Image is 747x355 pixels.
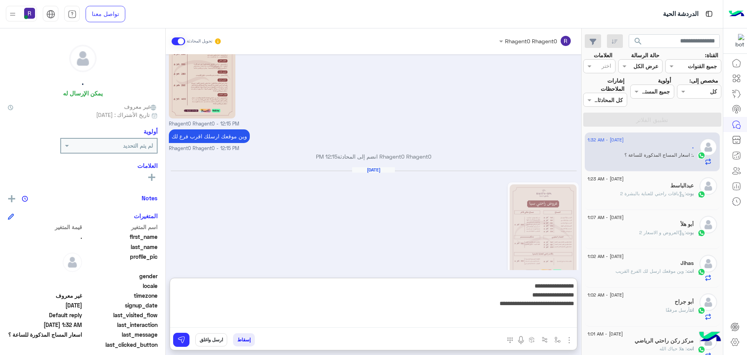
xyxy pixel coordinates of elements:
[169,24,236,118] img: 2KfZhNio2KfZgtin2KouanBn.jpg
[670,182,694,189] h5: عبدالباسط
[583,76,624,93] label: إشارات الملاحظات
[8,321,82,329] span: 2025-09-09T22:32:06.98Z
[687,268,694,274] span: انت
[68,10,77,19] img: tab
[594,51,612,59] label: العلامات
[352,167,395,173] h6: [DATE]
[84,272,158,280] span: gender
[615,268,687,274] span: وين موقعك ارسل لك الفرع القريب
[698,229,705,237] img: WhatsApp
[187,38,212,44] small: تحويل المحادثة
[8,162,158,169] h6: العلامات
[8,272,82,280] span: null
[687,346,694,351] span: انت
[624,152,693,158] span: اسعار المساج المذكورة للساعة ؟
[696,324,724,351] img: hulul-logo.png
[8,291,82,300] span: غير معروف
[233,333,255,346] button: إسقاط
[635,337,694,344] h5: مركز ركن راحتي الرياضي
[700,216,717,233] img: defaultAdmin.png
[70,45,96,72] img: defaultAdmin.png
[8,282,82,290] span: null
[686,230,694,235] span: بوت
[538,333,551,346] button: Trigger scenario
[587,136,624,143] span: [DATE] - 1:32 AM
[169,120,239,128] span: Rhagent0 Rhagent0 - 12:15 PM
[84,253,158,270] span: profile_pic
[177,336,185,344] img: send message
[698,346,705,353] img: WhatsApp
[583,113,721,127] button: تطبيق الفلاتر
[620,191,686,196] span: : باقات راحتي للعناية بالبشرة 2
[587,330,623,337] span: [DATE] - 1:01 AM
[169,129,250,143] p: 9/9/2025, 12:15 PM
[587,214,624,221] span: [DATE] - 1:07 AM
[700,293,717,311] img: defaultAdmin.png
[8,233,82,241] span: .
[64,6,80,22] a: tab
[84,233,158,241] span: first_name
[658,76,671,85] label: أولوية
[84,291,158,300] span: timezone
[507,337,513,343] img: make a call
[565,336,574,345] img: send attachment
[516,336,526,345] img: send voice note
[124,102,158,111] span: غير معروف
[8,195,15,202] img: add
[63,90,103,97] h6: يمكن الإرسال له
[63,253,82,272] img: defaultAdmin.png
[526,333,538,346] button: create order
[698,307,705,314] img: WhatsApp
[587,253,624,260] span: [DATE] - 1:02 AM
[692,143,694,150] h5: .
[529,337,535,343] img: create order
[689,76,718,85] label: مخصص إلى:
[680,260,694,267] h5: Jihas
[134,212,158,219] h6: المتغيرات
[316,153,337,160] span: 12:15 PM
[693,152,694,158] span: .
[554,337,561,343] img: select flow
[704,9,714,19] img: tab
[8,330,82,339] span: اسعار المساج المذكورة للساعة ؟
[8,311,82,319] span: Default reply
[142,194,158,201] h6: Notes
[698,191,705,198] img: WhatsApp
[663,9,698,19] p: الدردشة الحية
[144,128,158,135] h6: أولوية
[8,341,82,349] span: null
[698,152,705,159] img: WhatsApp
[24,8,35,19] img: userImage
[84,330,158,339] span: last_message
[46,10,55,19] img: tab
[680,221,694,228] h5: أبو هلأ
[169,152,579,161] p: Rhagent0 Rhagent0 انضم إلى المحادثة
[84,311,158,319] span: last_visited_flow
[84,321,158,329] span: last_interaction
[587,175,624,182] span: [DATE] - 1:23 AM
[700,177,717,195] img: defaultAdmin.png
[542,337,548,343] img: Trigger scenario
[633,37,643,46] span: search
[690,307,694,313] span: انت
[700,138,717,156] img: defaultAdmin.png
[510,184,577,279] img: 2KfZhNmF2LPYp9isLmpwZw%3D%3D.jpg
[96,111,150,119] span: تاريخ الأشتراك : [DATE]
[730,34,744,48] img: 322853014244696
[8,9,18,19] img: profile
[698,268,705,276] img: WhatsApp
[169,145,239,152] span: Rhagent0 Rhagent0 - 12:15 PM
[22,196,28,202] img: notes
[629,34,648,51] button: search
[84,282,158,290] span: locale
[659,346,687,351] span: هلا حياك الله
[82,78,84,87] h5: .
[587,291,624,298] span: [DATE] - 1:02 AM
[729,6,744,22] img: Logo
[601,62,612,72] div: اختر
[86,6,125,22] a: تواصل معنا
[84,301,158,309] span: signup_date
[639,230,686,235] span: : العروض و الاسعار 2
[700,255,717,272] img: defaultAdmin.png
[195,333,227,346] button: ارسل واغلق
